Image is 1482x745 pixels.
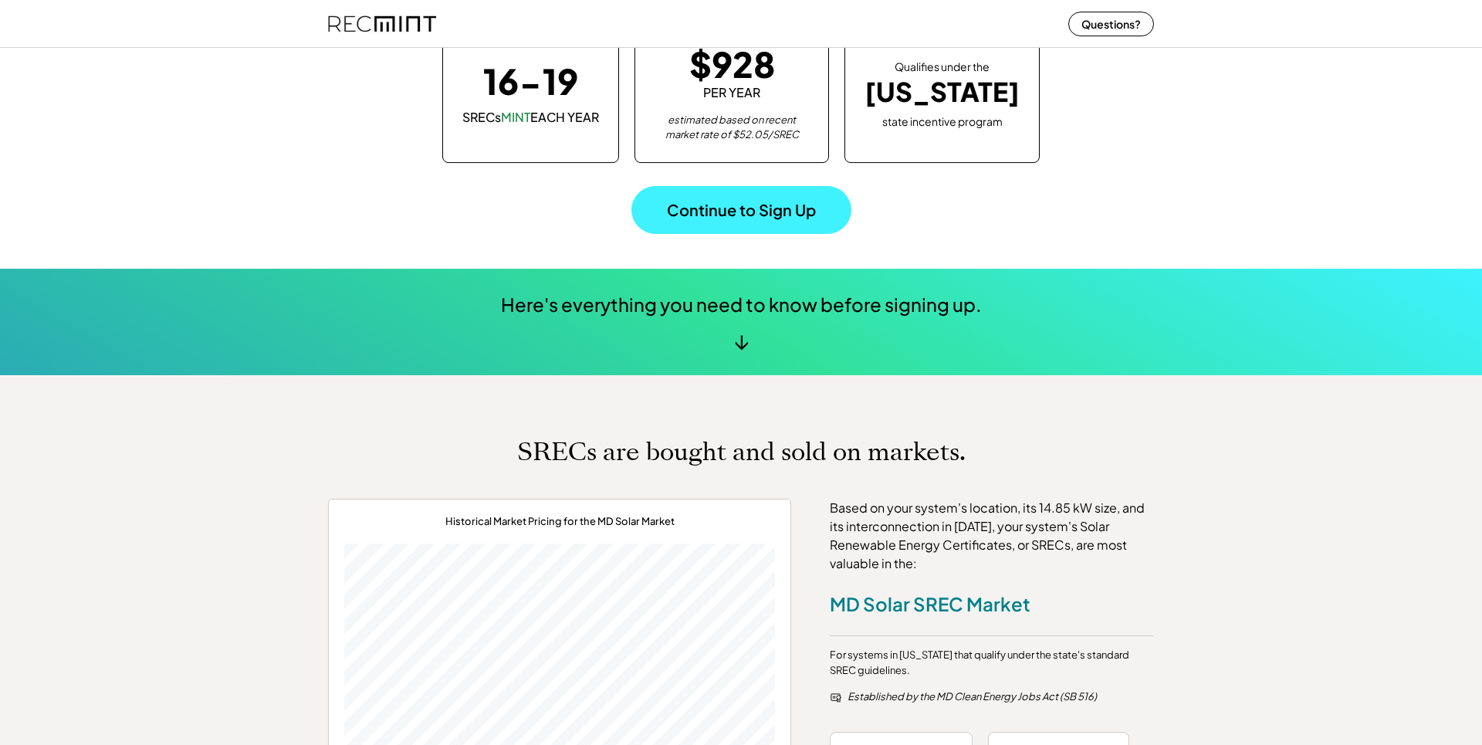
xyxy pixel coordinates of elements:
div: Established by the MD Clean Energy Jobs Act (SB 516) [848,689,1154,705]
div: Here's everything you need to know before signing up. [501,292,982,318]
font: MINT [501,109,530,125]
div: PER YEAR [703,84,760,101]
div: Based on your system's location, its 14.85 kW size, and its interconnection in [DATE], your syste... [830,499,1154,573]
div: state incentive program [882,112,1003,130]
div: MD Solar SREC Market [830,592,1030,616]
h1: SRECs are bought and sold on markets. [517,437,966,467]
div: [US_STATE] [864,76,1020,108]
div: estimated based on recent market rate of $52.05/SREC [655,113,809,143]
div: For systems in [US_STATE] that qualify under the state's standard SREC guidelines. [830,648,1154,678]
button: Questions? [1068,12,1154,36]
div: ↓ [734,329,749,352]
div: $928 [689,46,775,81]
div: Qualifies under the [895,59,990,75]
div: Historical Market Pricing for the MD Solar Market [445,515,675,528]
div: 16-19 [483,63,578,98]
img: recmint-logotype%403x%20%281%29.jpeg [328,3,436,44]
button: Continue to Sign Up [631,186,851,234]
div: SRECs EACH YEAR [462,109,599,126]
